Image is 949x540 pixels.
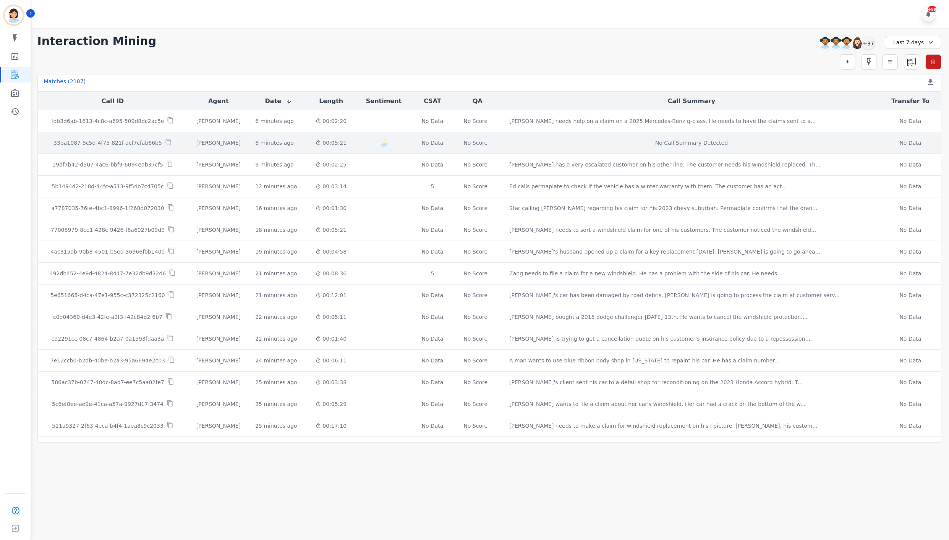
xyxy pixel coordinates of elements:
[509,226,816,234] div: [PERSON_NAME] needs to sort a windshield claim for one of his customers. The customer noticed the...
[255,378,297,386] div: 25 minutes ago
[509,117,816,125] div: [PERSON_NAME] needs help on a claim on a 2025 Mercedes-Benz g-class. He needs to have the claims ...
[463,291,487,299] div: No Score
[473,97,483,106] button: QA
[314,226,348,234] div: 00:05:21
[102,97,124,106] button: Call ID
[265,97,292,106] button: Date
[255,400,297,408] div: 25 minutes ago
[886,139,935,147] div: No Data
[886,161,935,168] div: No Data
[366,97,402,106] button: Sentiment
[419,204,445,212] div: No Data
[463,313,487,321] div: No Score
[419,313,445,321] div: No Data
[194,248,243,255] div: [PERSON_NAME]
[194,422,243,430] div: [PERSON_NAME]
[255,422,297,430] div: 25 minutes ago
[194,291,243,299] div: [PERSON_NAME]
[255,248,297,255] div: 19 minutes ago
[194,335,243,343] div: [PERSON_NAME]
[463,226,487,234] div: No Score
[509,313,808,321] div: [PERSON_NAME] bought a 2015 dodge challenger [DATE] 13th. He wants to cancel the windshield prote...
[314,270,348,277] div: 00:08:36
[424,97,441,106] button: CSAT
[319,97,343,106] button: Length
[255,270,297,277] div: 21 minutes ago
[891,97,930,106] button: Transfer To
[314,183,348,190] div: 00:03:14
[194,400,243,408] div: [PERSON_NAME]
[314,400,348,408] div: 00:05:29
[314,335,348,343] div: 00:01:40
[314,313,348,321] div: 00:05:11
[862,37,875,50] div: +37
[314,378,348,386] div: 00:03:38
[51,204,164,212] p: a7787035-76fe-4bc1-8996-1f268d072030
[194,117,243,125] div: [PERSON_NAME]
[463,400,487,408] div: No Score
[509,248,820,255] div: [PERSON_NAME]'s husband opened up a claim for a key replacement [DATE]. [PERSON_NAME] is going to...
[194,139,243,147] div: [PERSON_NAME]
[50,291,165,299] p: 5e651665-d4ca-47e1-955c-c372325c2160
[419,117,445,125] div: No Data
[255,335,297,343] div: 22 minutes ago
[194,270,243,277] div: [PERSON_NAME]
[463,422,487,430] div: No Score
[314,248,348,255] div: 00:04:58
[509,204,818,212] div: Star calling [PERSON_NAME] regarding his claim for his 2023 chevy suburban. Permaplate confirms t...
[509,400,805,408] div: [PERSON_NAME] wants to file a claim about her car's windshield. Her car had a crack on the bottom...
[314,117,348,125] div: 00:02:20
[463,183,487,190] div: No Score
[928,6,936,12] div: +99
[194,378,243,386] div: [PERSON_NAME]
[463,204,487,212] div: No Score
[194,161,243,168] div: [PERSON_NAME]
[463,357,487,364] div: No Score
[52,422,164,430] p: 511a9327-2f63-4eca-b4f4-1aea8c9c2033
[50,248,165,255] p: 4ac315ab-90b8-4501-b5ed-36966f0b140d
[255,291,297,299] div: 21 minutes ago
[509,335,812,343] div: [PERSON_NAME] is trying to get a cancellation quote on his customer's insurance policy due to a r...
[419,291,445,299] div: No Data
[463,248,487,255] div: No Score
[509,139,874,147] div: No Call Summary Detected
[886,117,935,125] div: No Data
[53,313,162,321] p: c0d04360-d4e3-42fe-a2f3-f42c84d2f6b7
[885,36,941,49] div: Last 7 days
[194,204,243,212] div: [PERSON_NAME]
[314,139,348,147] div: 00:05:21
[314,357,348,364] div: 00:06:11
[886,270,935,277] div: No Data
[509,291,840,299] div: [PERSON_NAME]'s car has been damaged by road debris. [PERSON_NAME] is going to process the claim ...
[463,117,487,125] div: No Score
[255,139,294,147] div: 8 minutes ago
[314,422,348,430] div: 00:17:10
[668,97,715,106] button: Call Summary
[886,183,935,190] div: No Data
[509,161,821,168] div: [PERSON_NAME] has a very escalated customer on his other line. The customer needs his windshield ...
[52,161,163,168] p: 19df7b42-d507-4ac6-bbf9-6094eab37cf5
[50,357,165,364] p: 7e12ccb0-b2db-40be-b2a3-95a6694e2c03
[886,422,935,430] div: No Data
[419,161,445,168] div: No Data
[509,357,779,364] div: A man wants to use blue ribbon body shop in [US_STATE] to repaint his car. He has a claim number ...
[886,400,935,408] div: No Data
[419,400,445,408] div: No Data
[44,78,86,88] div: Matches ( 2187 )
[194,226,243,234] div: [PERSON_NAME]
[52,183,164,190] p: 5b1494d2-218d-44fc-a513-9f54b7c4705c
[886,335,935,343] div: No Data
[5,6,23,24] img: Bordered avatar
[255,204,297,212] div: 16 minutes ago
[51,378,164,386] p: 586ac37b-0747-40dc-8ad7-ee7c5aa02fe7
[463,378,487,386] div: No Score
[886,357,935,364] div: No Data
[463,270,487,277] div: No Score
[419,270,445,277] div: 5
[509,183,787,190] div: Ed calls permaplate to check if the vehicle has a winter warranty with them. The customer has an ...
[886,248,935,255] div: No Data
[509,378,803,386] div: [PERSON_NAME]'s client sent his car to a detail shop for reconditioning on the 2023 Honda Accord ...
[255,161,294,168] div: 9 minutes ago
[509,422,818,430] div: [PERSON_NAME] needs to make a claim for windshield replacement on his l picture. [PERSON_NAME], h...
[255,226,297,234] div: 18 minutes ago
